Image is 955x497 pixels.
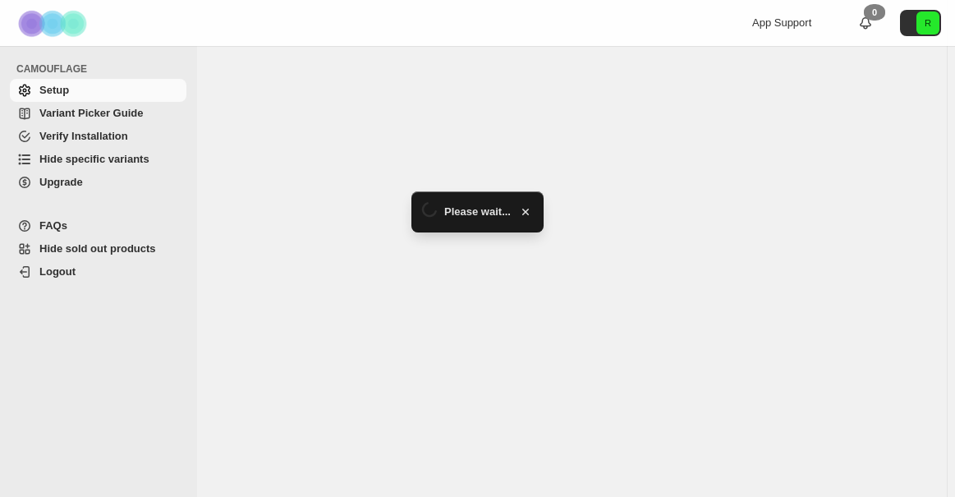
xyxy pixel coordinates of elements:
[864,4,885,21] div: 0
[39,84,69,96] span: Setup
[900,10,941,36] button: Avatar with initials R
[916,12,939,35] span: Avatar with initials R
[10,237,186,260] a: Hide sold out products
[10,260,186,283] a: Logout
[39,242,156,255] span: Hide sold out products
[752,16,811,29] span: App Support
[10,171,186,194] a: Upgrade
[13,1,95,46] img: Camouflage
[39,219,67,232] span: FAQs
[10,214,186,237] a: FAQs
[10,125,186,148] a: Verify Installation
[39,265,76,278] span: Logout
[39,130,128,142] span: Verify Installation
[10,79,186,102] a: Setup
[39,176,83,188] span: Upgrade
[39,153,149,165] span: Hide specific variants
[10,102,186,125] a: Variant Picker Guide
[10,148,186,171] a: Hide specific variants
[39,107,143,119] span: Variant Picker Guide
[444,204,511,220] span: Please wait...
[857,15,874,31] a: 0
[16,62,189,76] span: CAMOUFLAGE
[925,18,931,28] text: R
